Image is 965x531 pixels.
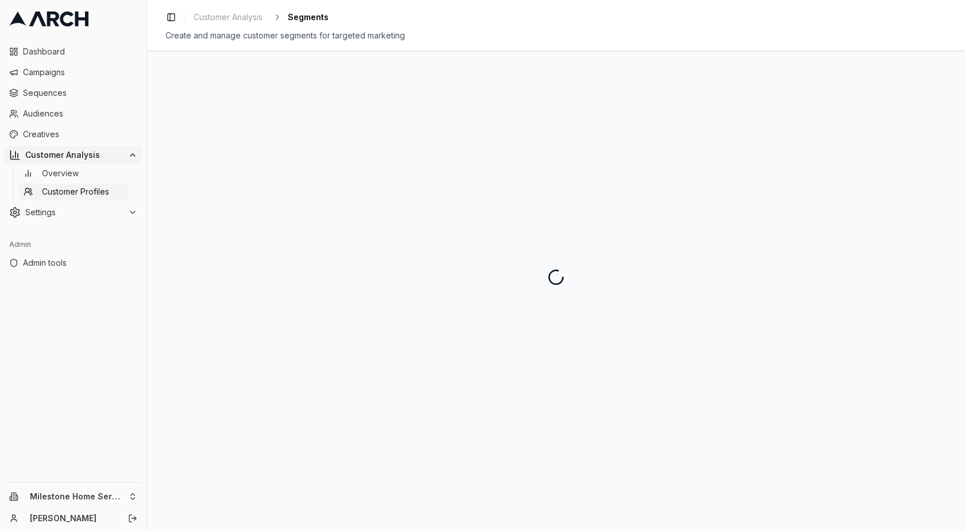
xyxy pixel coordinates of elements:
[23,46,137,57] span: Dashboard
[194,11,263,23] span: Customer Analysis
[30,513,115,524] a: [PERSON_NAME]
[288,11,329,23] span: Segments
[5,146,142,164] button: Customer Analysis
[189,9,329,25] nav: breadcrumb
[5,203,142,222] button: Settings
[19,165,128,181] a: Overview
[19,184,128,200] a: Customer Profiles
[5,235,142,254] div: Admin
[5,104,142,123] a: Audiences
[23,257,137,269] span: Admin tools
[5,63,142,82] a: Campaigns
[5,254,142,272] a: Admin tools
[5,84,142,102] a: Sequences
[23,87,137,99] span: Sequences
[189,9,267,25] a: Customer Analysis
[23,67,137,78] span: Campaigns
[5,125,142,144] a: Creatives
[42,168,79,179] span: Overview
[165,30,947,41] div: Create and manage customer segments for targeted marketing
[42,186,109,197] span: Customer Profiles
[25,149,123,161] span: Customer Analysis
[125,510,141,526] button: Log out
[30,491,123,502] span: Milestone Home Services
[23,129,137,140] span: Creatives
[5,487,142,506] button: Milestone Home Services
[25,207,123,218] span: Settings
[23,108,137,119] span: Audiences
[5,42,142,61] a: Dashboard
